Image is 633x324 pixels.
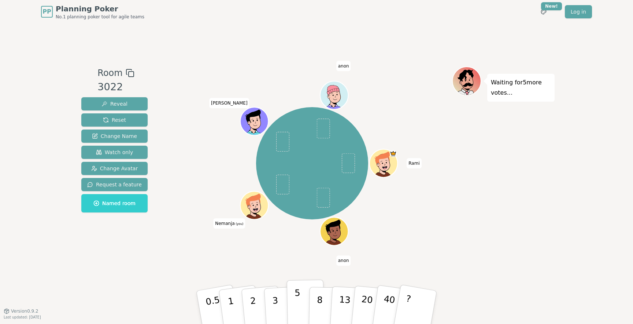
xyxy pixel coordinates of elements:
span: Change Name [92,132,137,140]
div: New! [541,2,562,10]
a: PPPlanning PokerNo.1 planning poker tool for agile teams [41,4,144,20]
div: 3022 [97,80,134,95]
span: Click to change your name [336,255,351,266]
button: Click to change your avatar [241,192,267,218]
span: Last updated: [DATE] [4,315,41,319]
span: Version 0.9.2 [11,308,38,314]
span: Named room [93,200,136,207]
span: Request a feature [87,181,142,188]
span: Reset [103,116,126,124]
p: Waiting for 5 more votes... [491,77,551,98]
button: Named room [81,194,148,212]
span: Rami is the host [389,150,396,157]
span: Room [97,66,122,80]
button: Change Name [81,130,148,143]
span: Click to change your name [209,98,249,108]
button: Reveal [81,97,148,110]
button: Version0.9.2 [4,308,38,314]
span: Click to change your name [407,158,421,168]
span: Watch only [96,149,133,156]
button: Reset [81,113,148,127]
span: Click to change your name [336,61,351,71]
span: PP [42,7,51,16]
span: Reveal [101,100,127,108]
span: Planning Poker [56,4,144,14]
button: New! [537,5,550,18]
button: Request a feature [81,178,148,191]
button: Change Avatar [81,162,148,175]
span: Click to change your name [213,218,245,228]
button: Watch only [81,146,148,159]
span: Change Avatar [91,165,138,172]
span: No.1 planning poker tool for agile teams [56,14,144,20]
a: Log in [565,5,592,18]
span: (you) [235,222,244,225]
